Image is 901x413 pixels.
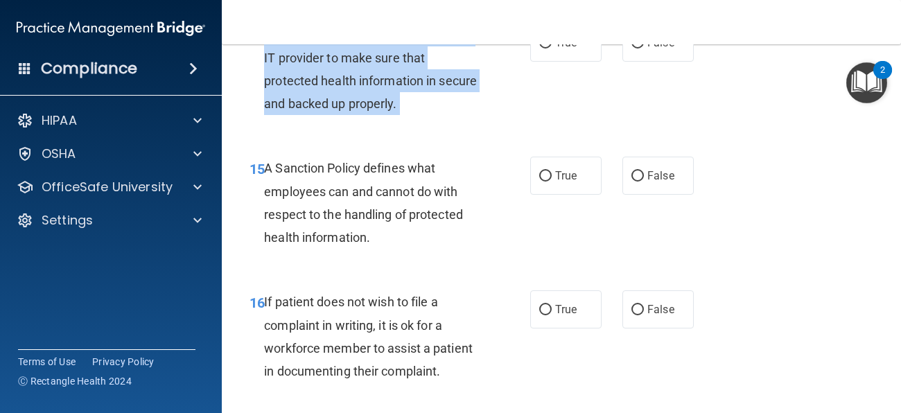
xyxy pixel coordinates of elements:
span: 14 [250,28,265,44]
input: True [539,171,552,182]
span: True [555,169,577,182]
span: False [647,303,674,316]
p: OSHA [42,146,76,162]
span: If patient does not wish to file a complaint in writing, it is ok for a workforce member to assis... [264,295,473,378]
a: Privacy Policy [92,355,155,369]
input: True [539,305,552,315]
img: PMB logo [17,15,205,42]
button: Open Resource Center, 2 new notifications [846,62,887,103]
span: Ⓒ Rectangle Health 2024 [18,374,132,388]
span: True [555,303,577,316]
span: 16 [250,295,265,311]
a: Terms of Use [18,355,76,369]
span: False [647,169,674,182]
a: OSHA [17,146,202,162]
div: 2 [880,70,885,88]
input: False [631,305,644,315]
span: True [555,36,577,49]
span: False [647,36,674,49]
iframe: Drift Widget Chat Controller [832,317,884,370]
a: HIPAA [17,112,202,129]
p: HIPAA [42,112,77,129]
p: Settings [42,212,93,229]
span: 15 [250,161,265,177]
a: Settings [17,212,202,229]
a: OfficeSafe University [17,179,202,195]
input: False [631,171,644,182]
p: OfficeSafe University [42,179,173,195]
span: A Sanction Policy defines what employees can and cannot do with respect to the handling of protec... [264,161,463,245]
h4: Compliance [41,59,137,78]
